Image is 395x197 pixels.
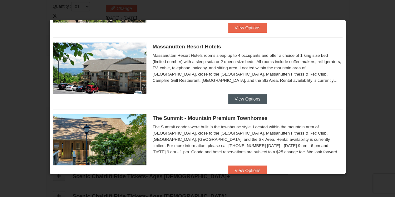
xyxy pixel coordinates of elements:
img: 19219026-1-e3b4ac8e.jpg [53,42,146,94]
button: View Options [228,165,266,175]
img: 19219034-1-0eee7e00.jpg [53,114,146,165]
span: The Summit - Mountain Premium Townhomes [153,115,268,121]
div: Massanutten Resort Hotels rooms sleep up to 4 occupants and offer a choice of 1 king size bed (li... [153,52,343,84]
div: The Summit condos were built in the townhouse style. Located within the mountain area of [GEOGRAP... [153,124,343,155]
span: Massanutten Resort Hotels [153,44,221,50]
button: View Options [228,94,266,104]
button: View Options [228,23,266,33]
